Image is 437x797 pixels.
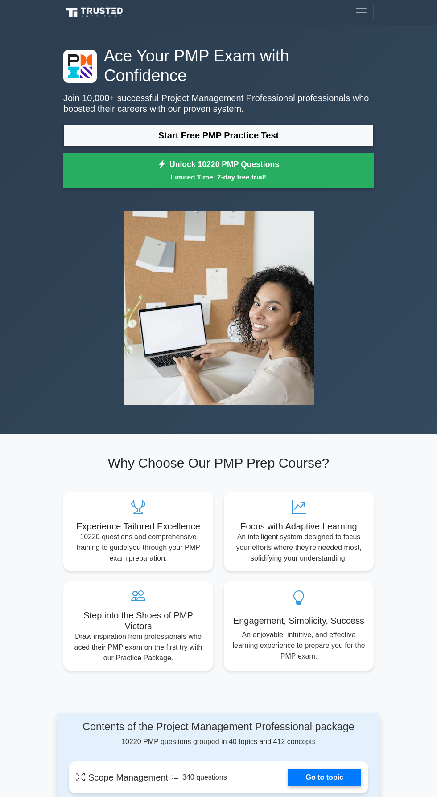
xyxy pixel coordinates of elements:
p: 10220 questions and comprehensive training to guide you through your PMP exam preparation. [70,532,206,564]
p: Draw inspiration from professionals who aced their PMP exam on the first try with our Practice Pa... [70,631,206,663]
button: Toggle navigation [349,4,374,21]
h1: Ace Your PMP Exam with Confidence [63,46,374,85]
a: Start Free PMP Practice Test [63,125,374,146]
a: Unlock 10220 PMP QuestionsLimited Time: 7-day free trial! [63,153,374,188]
h4: Contents of the Project Management Professional package [69,720,368,733]
small: Limited Time: 7-day free trial! [74,172,363,182]
h5: Engagement, Simplicity, Success [231,615,367,626]
p: An enjoyable, intuitive, and effective learning experience to prepare you for the PMP exam. [231,630,367,662]
h2: Why Choose Our PMP Prep Course? [63,455,374,471]
h5: Step into the Shoes of PMP Victors [70,610,206,631]
p: An intelligent system designed to focus your efforts where they're needed most, solidifying your ... [231,532,367,564]
h5: Experience Tailored Excellence [70,521,206,532]
div: 10220 PMP questions grouped in 40 topics and 412 concepts [69,720,368,747]
h5: Focus with Adaptive Learning [231,521,367,532]
p: Join 10,000+ successful Project Management Professional professionals who boosted their careers w... [63,93,374,114]
a: Go to topic [288,769,361,786]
